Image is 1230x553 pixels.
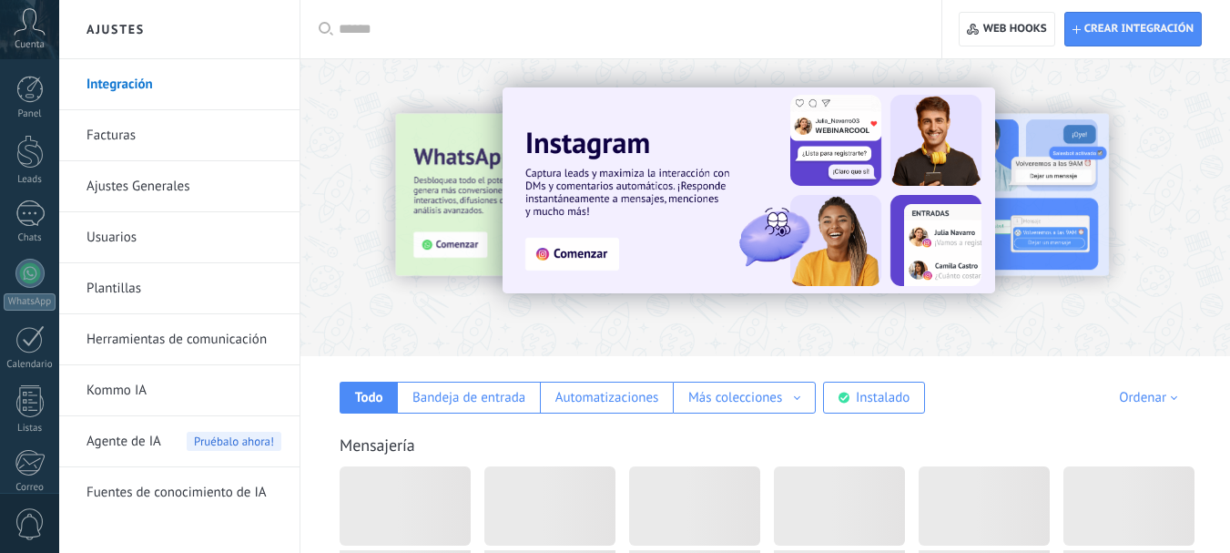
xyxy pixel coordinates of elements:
span: Web hooks [983,22,1047,36]
div: Calendario [4,359,56,371]
li: Kommo IA [59,365,300,416]
div: Leads [4,174,56,186]
li: Herramientas de comunicación [59,314,300,365]
a: Usuarios [86,212,281,263]
button: Crear integración [1064,12,1202,46]
a: Agente de IA Pruébalo ahora! [86,416,281,467]
a: Ajustes Generales [86,161,281,212]
a: Herramientas de comunicación [86,314,281,365]
li: Plantillas [59,263,300,314]
a: Integración [86,59,281,110]
a: Plantillas [86,263,281,314]
li: Facturas [59,110,300,161]
div: Chats [4,232,56,244]
li: Usuarios [59,212,300,263]
span: Pruébalo ahora! [187,432,281,451]
div: Más colecciones [688,389,782,406]
li: Ajustes Generales [59,161,300,212]
div: Correo [4,482,56,494]
div: Instalado [856,389,910,406]
a: Mensajería [340,435,415,456]
div: Ordenar [1119,389,1184,406]
img: Slide 1 [503,87,995,293]
li: Agente de IA [59,416,300,467]
div: Panel [4,108,56,120]
div: Automatizaciones [555,389,659,406]
a: Fuentes de conocimiento de IA [86,467,281,518]
button: Web hooks [959,12,1054,46]
div: Bandeja de entrada [412,389,525,406]
span: Agente de IA [86,416,161,467]
div: Listas [4,423,56,435]
a: Facturas [86,110,281,161]
div: WhatsApp [4,293,56,311]
li: Fuentes de conocimiento de IA [59,467,300,517]
span: Crear integración [1084,22,1194,36]
li: Integración [59,59,300,110]
div: Todo [355,389,383,406]
span: Cuenta [15,39,45,51]
a: Kommo IA [86,365,281,416]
